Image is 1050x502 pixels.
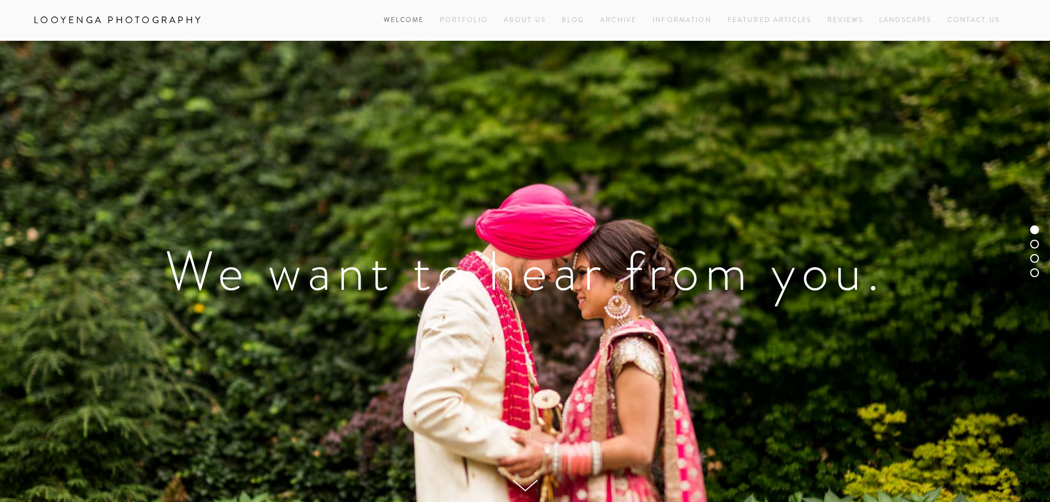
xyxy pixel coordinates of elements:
h1: We want to hear from you. [34,244,1016,299]
a: About Us [504,13,546,28]
a: Featured Articles [728,13,812,28]
a: Looyenga Photography [25,11,211,30]
a: Contact Us [947,13,1000,28]
a: Information [653,15,712,25]
a: Blog [562,13,585,28]
a: Archive [600,13,637,28]
a: Landscapes [879,13,932,28]
a: Portfolio [440,15,487,25]
a: Reviews [827,13,863,28]
a: Welcome [384,13,424,28]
